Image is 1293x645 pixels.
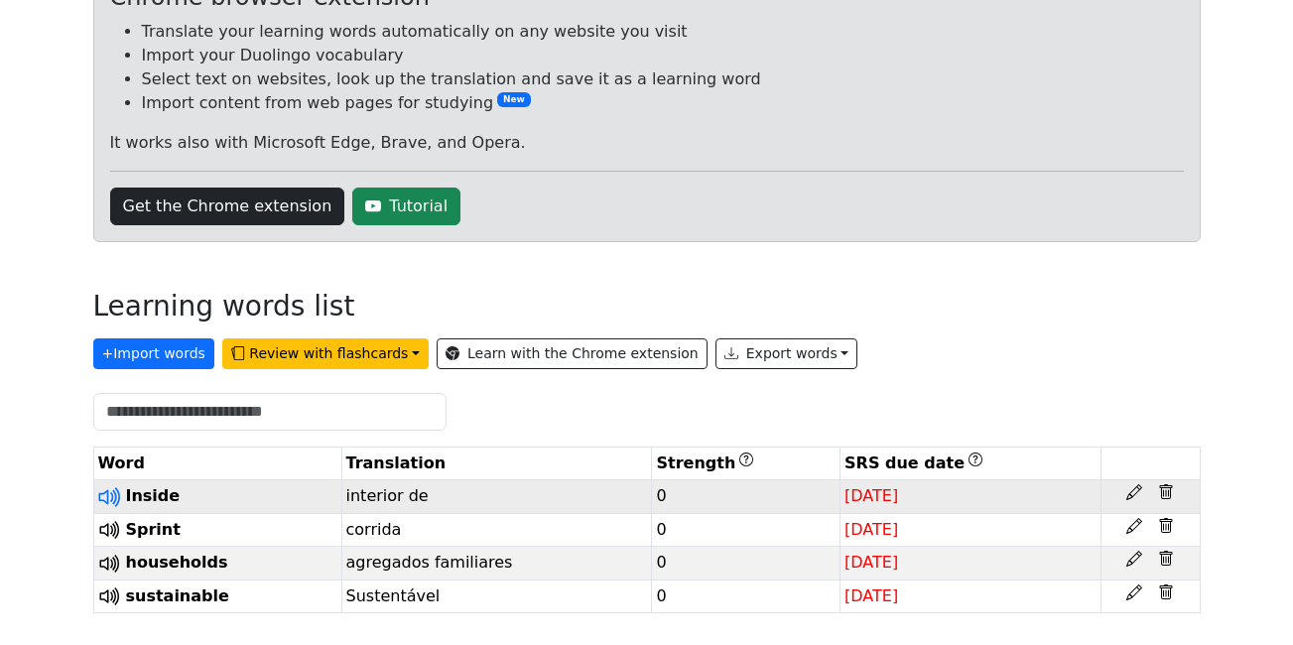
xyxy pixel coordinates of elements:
button: Export words [715,338,858,369]
li: Import your Duolingo vocabulary [142,44,1184,67]
button: +Import words [93,338,214,369]
p: It works also with Microsoft Edge, Brave, and Opera. [110,131,1184,155]
a: Get the Chrome extension [110,188,345,225]
td: agregados familiares [341,547,652,580]
td: 0 [652,547,840,580]
th: SRS due date [840,448,1100,480]
td: 0 [652,580,840,613]
td: [DATE] [840,580,1100,613]
a: Tutorial [352,188,460,225]
span: sustainable [126,586,229,605]
button: Review with flashcards [222,338,429,369]
td: [DATE] [840,547,1100,580]
a: +Import words [93,339,222,358]
li: Select text on websites, look up the translation and save it as a learning word [142,67,1184,91]
h3: Learning words list [93,290,355,323]
span: New [497,92,531,107]
li: Import content from web pages for studying [142,91,1184,115]
td: 0 [652,513,840,547]
span: households [126,553,228,572]
td: corrida [341,513,652,547]
th: Strength [652,448,840,480]
td: [DATE] [840,480,1100,514]
span: Inside [126,486,181,505]
th: Word [93,448,341,480]
th: Translation [341,448,652,480]
span: Sprint [126,520,181,539]
td: [DATE] [840,513,1100,547]
td: 0 [652,480,840,514]
li: Translate your learning words automatically on any website you visit [142,20,1184,44]
td: interior de [341,480,652,514]
td: Sustentável [341,580,652,613]
a: Learn with the Chrome extension [437,338,708,369]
